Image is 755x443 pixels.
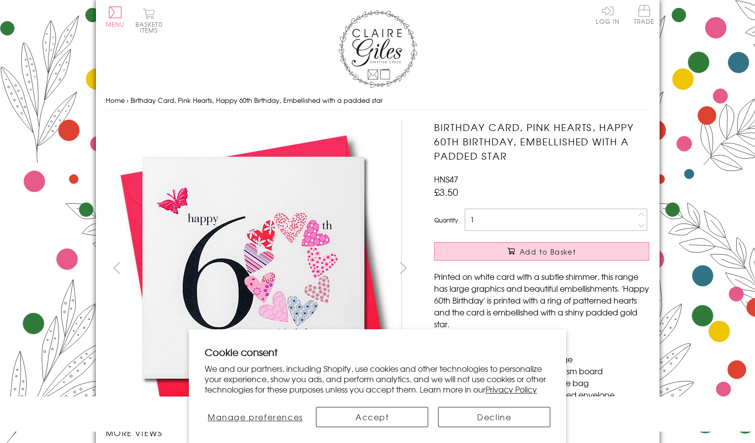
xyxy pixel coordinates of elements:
[392,257,414,279] button: next
[434,242,649,261] button: Add to Basket
[127,95,129,105] span: ›
[105,120,402,416] img: Birthday Card, Pink Hearts, Happy 60th Birthday, Embellished with a padded star
[205,345,551,359] h2: Cookie consent
[106,257,128,279] button: prev
[438,407,550,427] button: Decline
[634,5,655,26] a: Trade
[520,247,576,257] span: Add to Basket
[106,20,125,29] span: Menu
[434,185,458,199] span: £3.50
[434,120,649,163] h1: Birthday Card, Pink Hearts, Happy 60th Birthday, Embellished with a padded star
[106,90,650,111] nav: breadcrumbs
[205,363,551,394] p: We and our partners, including Shopify, use cookies and other technologies to personalize your ex...
[434,173,458,185] span: HNS47
[316,407,428,427] button: Accept
[131,95,383,105] span: Birthday Card, Pink Hearts, Happy 60th Birthday, Embellished with a padded star
[205,407,307,427] button: Manage preferences
[135,8,163,33] button: Basket0 items
[106,6,125,27] button: Menu
[140,20,163,35] span: 0 items
[434,216,458,224] label: Quantity
[486,383,537,395] a: Privacy Policy
[634,5,655,24] span: Trade
[596,5,620,24] a: Log In
[414,120,711,417] img: Birthday Card, Pink Hearts, Happy 60th Birthday, Embellished with a padded star
[208,411,303,423] span: Manage preferences
[434,270,649,330] p: Printed on white card with a subtle shimmer, this range has large graphics and beautiful embellis...
[106,427,415,439] h3: More views
[106,95,125,105] a: Home
[338,10,417,88] img: Claire Giles Greetings Cards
